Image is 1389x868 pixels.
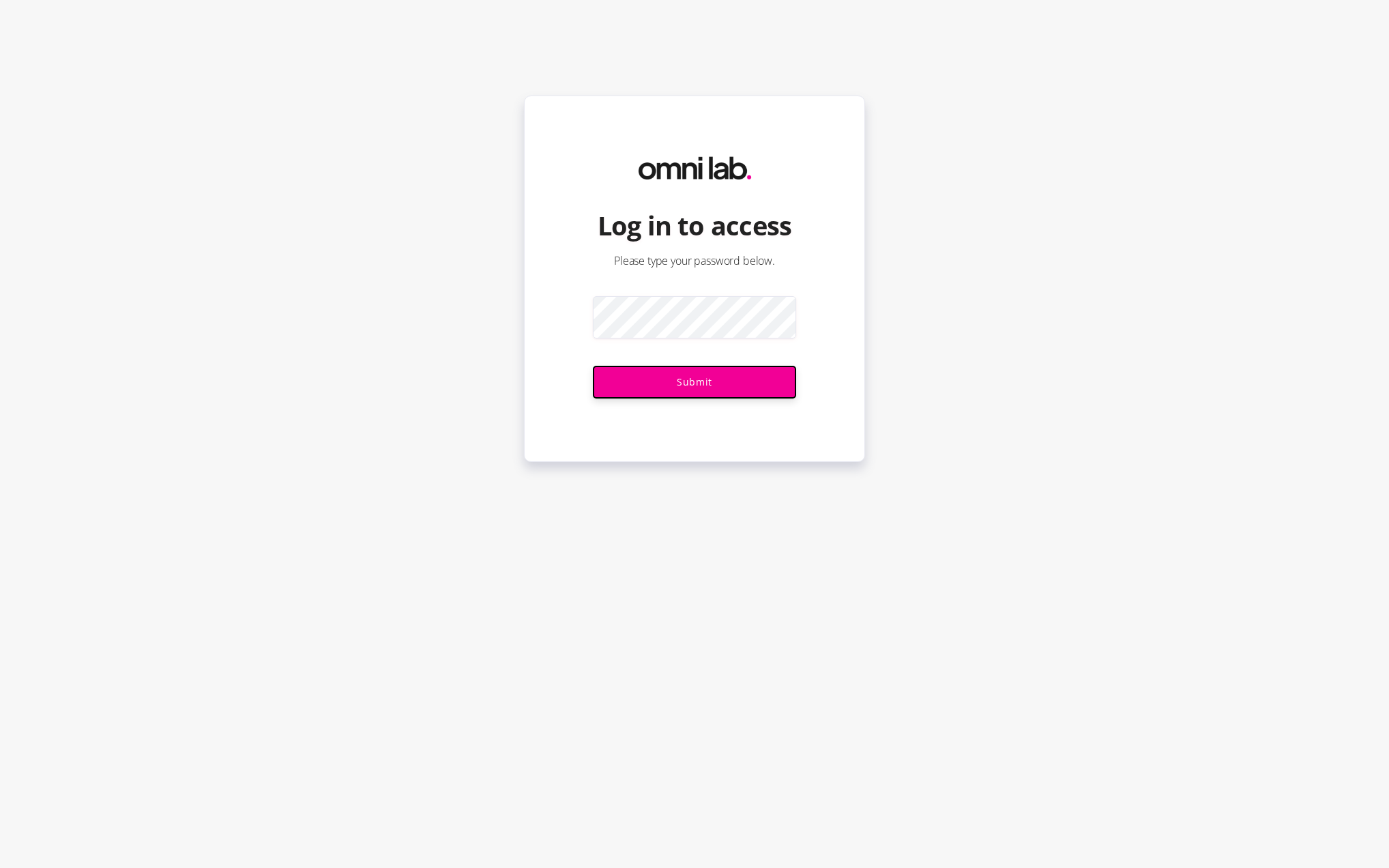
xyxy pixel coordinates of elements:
input: Submit [593,366,796,399]
p: Please type your password below. [614,252,775,269]
h2: Log in to access [598,209,792,242]
img: Omni Lab: B2B SaaS Demand Generation Agency [635,145,755,184]
iframe: Chat Widget [1143,710,1389,868]
form: Email Form [593,145,796,412]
